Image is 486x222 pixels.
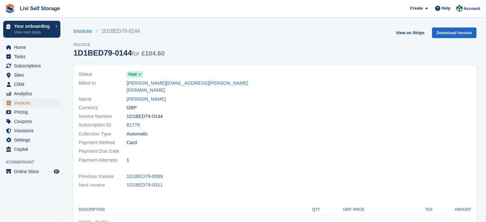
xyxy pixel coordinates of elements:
img: stora-icon-8386f47178a22dfd0bd8f6a31ec36ba5ce8667c1dd55bd0f319d3a0aa187defe.svg [5,4,15,13]
span: Automatic [127,130,148,138]
span: Invoice [73,42,165,48]
span: Collection Type [79,130,127,138]
span: Online Store [14,167,52,176]
a: menu [3,89,60,98]
a: [PERSON_NAME] [127,96,166,103]
span: Invoices [14,98,52,107]
a: 1D1BED79-0089 [127,173,163,180]
span: Help [442,5,451,11]
span: Name [79,96,127,103]
span: for [132,50,139,57]
a: Your onboarding View next steps [3,21,60,38]
span: Storefront [6,159,64,165]
div: 1D1BED79-0144 [73,49,165,57]
span: Previous Invoice [79,173,127,180]
span: Subscriptions [14,61,52,70]
span: Create [410,5,423,11]
img: Accounts [456,5,463,11]
nav: breadcrumbs [73,27,165,35]
a: menu [3,43,60,52]
a: menu [3,52,60,61]
span: £104.60 [142,50,165,57]
th: Unit Price [320,205,365,215]
span: GBP [127,104,137,111]
span: Paid [128,72,136,77]
span: 1D1BED79-0144 [127,113,163,120]
span: Billed to [79,80,127,94]
a: 1D1BED79-0211 [127,181,163,189]
span: Coupons [14,117,52,126]
span: Analytics [14,89,52,98]
a: menu [3,71,60,80]
span: Next Invoice [79,181,127,189]
a: menu [3,167,60,176]
a: 81776 [127,121,140,129]
span: Invoice Number [79,113,127,120]
span: Home [14,43,52,52]
p: View next steps [14,29,52,35]
a: Paid [127,71,143,78]
a: menu [3,108,60,117]
p: Your onboarding [14,24,52,28]
span: Insurance [14,126,52,135]
span: Account [464,5,480,12]
a: menu [3,135,60,144]
span: Card [127,139,137,146]
a: Invoices [73,27,96,35]
th: Description [79,205,304,215]
a: Livi Self Storage [17,3,62,14]
a: Preview store [53,168,60,175]
a: menu [3,98,60,107]
span: Status [79,71,127,78]
span: Payment Method [79,139,127,146]
a: menu [3,117,60,126]
a: [PERSON_NAME][EMAIL_ADDRESS][PERSON_NAME][DOMAIN_NAME] [127,80,271,94]
span: 1 [127,157,129,164]
span: Sites [14,71,52,80]
a: menu [3,61,60,70]
a: View on Stripe [393,27,427,38]
span: Capital [14,145,52,154]
span: Currency [79,104,127,111]
a: menu [3,80,60,89]
th: Tax [365,205,433,215]
span: Payment Attempts [79,157,127,164]
span: Payment Due Date [79,148,127,155]
a: menu [3,145,60,154]
th: Amount [433,205,471,215]
span: Pricing [14,108,52,117]
a: menu [3,126,60,135]
th: QTY [304,205,320,215]
span: Tasks [14,52,52,61]
span: Subscription ID [79,121,127,129]
span: Settings [14,135,52,144]
a: Download Invoice [432,27,476,38]
span: CRM [14,80,52,89]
